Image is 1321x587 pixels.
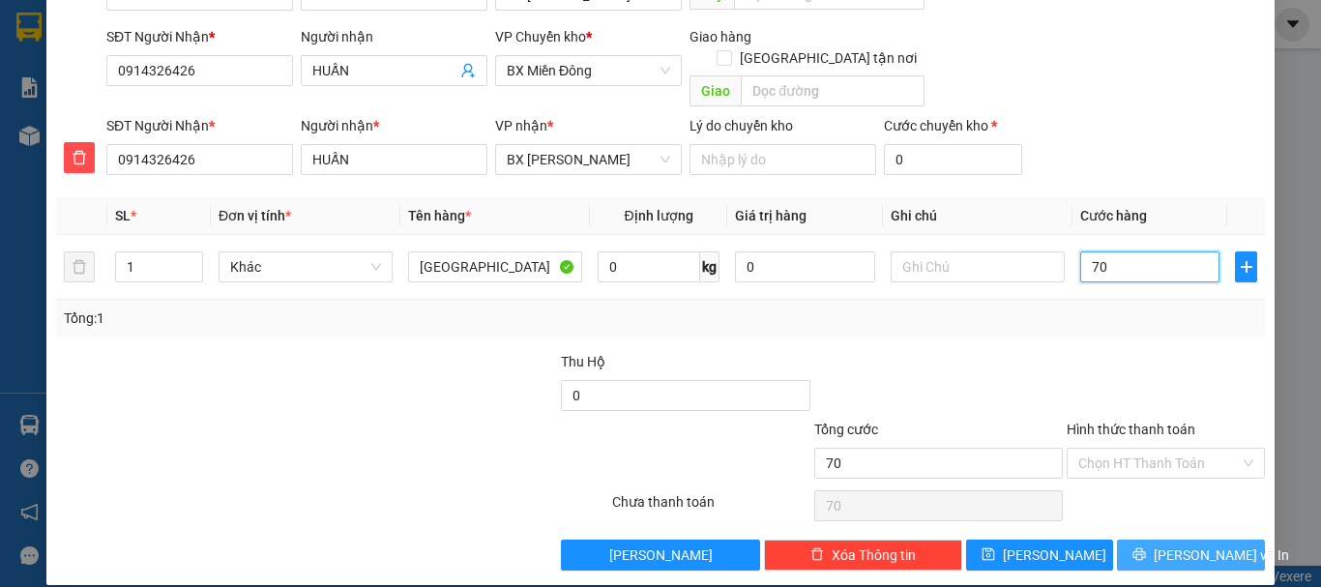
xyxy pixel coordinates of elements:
button: delete [64,142,95,173]
span: [GEOGRAPHIC_DATA] tận nơi [732,47,925,69]
button: plus [1235,251,1257,282]
span: kg [700,251,719,282]
input: Ghi Chú [891,251,1065,282]
div: SĐT Người Nhận [106,115,293,136]
button: [PERSON_NAME] [561,540,759,571]
button: save[PERSON_NAME] [966,540,1114,571]
span: plus [1236,259,1256,275]
span: BX Phạm Văn Đồng [507,145,670,174]
input: 0 [735,251,874,282]
span: Nhận: [185,18,231,39]
span: Gửi: [16,18,46,39]
span: Giao hàng [690,29,751,44]
div: SĐT Người Nhận [106,26,293,47]
input: VD: Bàn, Ghế [408,251,582,282]
span: printer [1132,547,1146,563]
span: VP nhận [495,118,547,133]
label: Lý do chuyển kho [690,118,793,133]
div: Người nhận [301,115,487,136]
div: 150.000 [182,125,342,152]
span: SL [115,208,131,223]
span: Xóa Thông tin [832,544,916,566]
span: Đơn vị tính [219,208,291,223]
div: Cước chuyển kho [884,115,1022,136]
span: [PERSON_NAME] và In [1154,544,1289,566]
button: deleteXóa Thông tin [764,540,962,571]
span: Cước hàng [1080,208,1147,223]
div: Chưa thanh toán [610,491,812,525]
span: delete [65,150,94,165]
th: Ghi chú [883,197,1072,235]
span: save [982,547,995,563]
div: 0345370735 [185,86,340,113]
span: Thu Hộ [561,354,605,369]
input: Tên người nhận [301,144,487,175]
span: Tổng cước [814,422,878,437]
span: [PERSON_NAME] [609,544,713,566]
div: Tổng: 1 [64,308,512,329]
button: printer[PERSON_NAME] và In [1117,540,1265,571]
span: BX Miền Đông [507,56,670,85]
span: delete [810,547,824,563]
span: VP Chuyển kho [495,29,586,44]
input: SĐT người nhận [106,144,293,175]
span: CC : [182,130,209,150]
button: delete [64,251,95,282]
input: Dọc đường [741,75,925,106]
span: Giá trị hàng [735,208,807,223]
span: Tên hàng [408,208,471,223]
div: BẢY LẠC [185,63,340,86]
div: Người nhận [301,26,487,47]
span: Giao [690,75,741,106]
span: Khác [230,252,381,281]
span: user-add [460,63,476,78]
div: BX [PERSON_NAME] [185,16,340,63]
input: Lý do chuyển kho [690,144,876,175]
div: VP [PERSON_NAME] [16,16,171,63]
label: Hình thức thanh toán [1067,422,1195,437]
div: 0904169109 [16,86,171,113]
span: Định lượng [624,208,692,223]
span: [PERSON_NAME] [1003,544,1106,566]
div: A DŨNG [16,63,171,86]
